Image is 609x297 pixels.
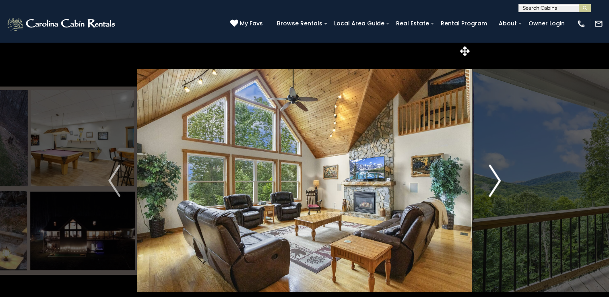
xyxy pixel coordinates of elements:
img: White-1-2.png [6,16,118,32]
a: Browse Rentals [273,17,326,30]
a: Local Area Guide [330,17,388,30]
a: My Favs [230,19,265,28]
span: My Favs [240,19,263,28]
a: Owner Login [524,17,569,30]
img: phone-regular-white.png [577,19,586,28]
a: Rental Program [437,17,491,30]
img: arrow [489,165,501,197]
a: Real Estate [392,17,433,30]
a: About [495,17,521,30]
img: arrow [108,165,120,197]
img: mail-regular-white.png [594,19,603,28]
